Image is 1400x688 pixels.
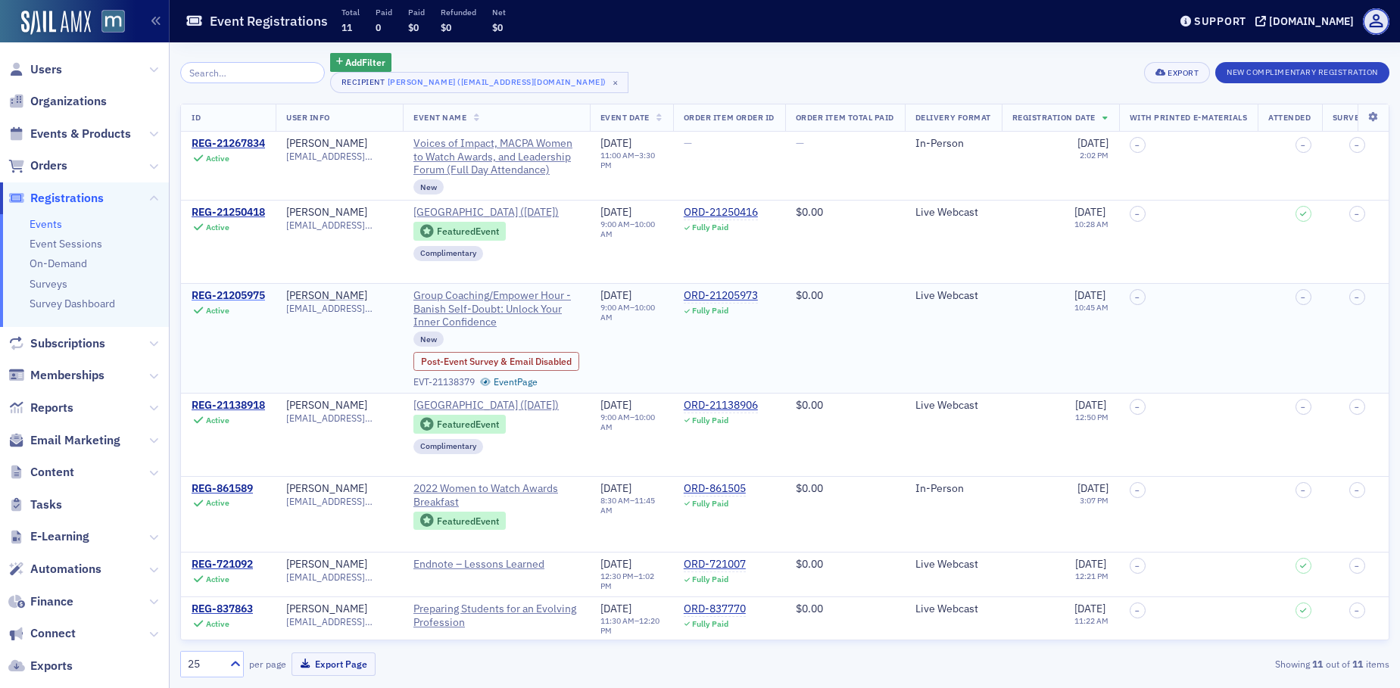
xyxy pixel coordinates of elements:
[413,112,466,123] span: Event Name
[206,416,229,425] div: Active
[1074,205,1105,219] span: [DATE]
[206,498,229,508] div: Active
[30,277,67,291] a: Surveys
[1355,403,1359,412] span: –
[21,11,91,35] img: SailAMX
[286,602,367,616] a: [PERSON_NAME]
[600,571,634,581] time: 12:30 PM
[796,288,823,302] span: $0.00
[796,481,823,495] span: $0.00
[600,205,631,219] span: [DATE]
[684,399,758,412] a: ORD-21138906
[30,157,67,174] span: Orders
[692,619,728,629] div: Fully Paid
[1135,141,1140,150] span: –
[1144,62,1210,83] button: Export
[413,179,444,195] div: New
[413,137,579,177] a: Voices of Impact, MACPA Women to Watch Awards, and Leadership Forum (Full Day Attendance)
[376,7,392,17] p: Paid
[600,615,659,636] time: 12:20 PM
[376,21,381,33] span: 0
[8,432,120,449] a: Email Marketing
[341,77,385,87] div: Recipient
[413,289,579,329] a: Group Coaching/Empower Hour - Banish Self-Doubt: Unlock Your Inner Confidence
[796,557,823,571] span: $0.00
[609,76,622,89] span: ×
[1074,302,1108,313] time: 10:45 AM
[915,602,991,616] div: Live Webcast
[286,303,392,314] span: [EMAIL_ADDRESS][DOMAIN_NAME]
[8,61,62,78] a: Users
[600,303,663,322] div: –
[1301,403,1305,412] span: –
[1168,69,1199,77] div: Export
[1075,398,1106,412] span: [DATE]
[192,482,253,496] a: REG-861589
[192,137,265,151] a: REG-21267834
[600,557,631,571] span: [DATE]
[600,615,635,626] time: 11:30 AM
[8,561,101,577] a: Automations
[286,616,392,627] span: [EMAIL_ADDRESS][DOMAIN_NAME]
[8,126,131,142] a: Events & Products
[1074,602,1105,615] span: [DATE]
[8,367,104,384] a: Memberships
[30,593,73,610] span: Finance
[1268,112,1311,123] span: Attended
[286,289,367,303] div: [PERSON_NAME]
[600,496,663,515] div: –
[408,21,419,33] span: $0
[188,656,221,672] div: 25
[1301,141,1305,150] span: –
[684,482,746,496] a: ORD-861505
[600,398,631,412] span: [DATE]
[286,206,367,219] div: [PERSON_NAME]
[210,12,328,30] h1: Event Registrations
[796,602,823,615] span: $0.00
[192,558,253,571] div: REG-721092
[286,412,392,424] span: [EMAIL_ADDRESS][DOMAIN_NAME]
[1135,403,1140,412] span: –
[492,7,506,17] p: Net
[915,399,991,412] div: Live Webcast
[684,206,758,219] a: ORD-21250416
[1012,112,1096,123] span: Registration Date
[30,237,102,251] a: Event Sessions
[915,482,991,496] div: In-Person
[1355,210,1359,219] span: –
[1135,210,1140,219] span: –
[286,482,367,496] a: [PERSON_NAME]
[915,112,991,123] span: Delivery Format
[1075,557,1106,571] span: [DATE]
[600,219,630,229] time: 9:00 AM
[1077,481,1108,495] span: [DATE]
[192,206,265,219] div: REG-21250418
[600,150,655,170] time: 3:30 PM
[915,289,991,303] div: Live Webcast
[600,151,663,170] div: –
[796,112,894,123] span: Order Item Total Paid
[915,206,991,219] div: Live Webcast
[413,512,506,531] div: Featured Event
[692,306,728,316] div: Fully Paid
[600,481,631,495] span: [DATE]
[286,151,392,162] span: [EMAIL_ADDRESS][DOMAIN_NAME]
[413,332,444,347] div: New
[1301,293,1305,302] span: –
[8,625,76,642] a: Connect
[1333,112,1365,123] span: Survey
[1075,571,1108,581] time: 12:21 PM
[180,62,325,83] input: Search…
[1080,495,1108,506] time: 3:07 PM
[1074,288,1105,302] span: [DATE]
[1130,112,1248,123] span: With Printed E-Materials
[8,658,73,674] a: Exports
[441,21,451,33] span: $0
[600,136,631,150] span: [DATE]
[192,399,265,412] a: REG-21138918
